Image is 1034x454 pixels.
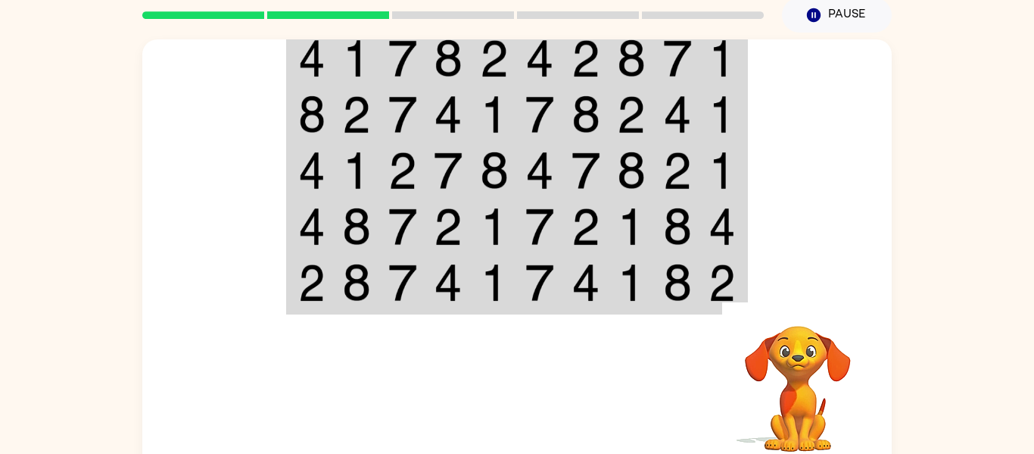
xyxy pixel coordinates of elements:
img: 2 [663,152,692,189]
img: 7 [525,95,554,133]
video: Your browser must support playing .mp4 files to use Literably. Please try using another browser. [722,302,874,454]
img: 2 [480,39,509,77]
img: 2 [572,208,600,246]
img: 2 [617,95,646,133]
img: 4 [663,95,692,133]
img: 7 [388,39,417,77]
img: 7 [434,152,462,189]
img: 1 [480,208,509,246]
img: 7 [388,208,417,246]
img: 8 [617,152,646,189]
img: 8 [480,152,509,189]
img: 1 [709,152,736,189]
img: 8 [298,95,325,133]
img: 8 [342,208,371,246]
img: 7 [525,264,554,302]
img: 2 [709,264,736,302]
img: 2 [572,39,600,77]
img: 4 [434,95,462,133]
img: 1 [342,39,371,77]
img: 7 [663,39,692,77]
img: 7 [525,208,554,246]
img: 4 [434,264,462,302]
img: 8 [572,95,600,133]
img: 2 [342,95,371,133]
img: 4 [572,264,600,302]
img: 1 [617,208,646,246]
img: 7 [388,95,417,133]
img: 4 [525,39,554,77]
img: 8 [617,39,646,77]
img: 1 [480,264,509,302]
img: 4 [298,152,325,189]
img: 7 [572,152,600,189]
img: 8 [434,39,462,77]
img: 4 [709,208,736,246]
img: 1 [617,264,646,302]
img: 2 [298,264,325,302]
img: 2 [434,208,462,246]
img: 1 [709,95,736,133]
img: 8 [663,264,692,302]
img: 4 [298,39,325,77]
img: 8 [342,264,371,302]
img: 2 [388,152,417,189]
img: 1 [342,152,371,189]
img: 8 [663,208,692,246]
img: 1 [709,39,736,77]
img: 4 [525,152,554,189]
img: 7 [388,264,417,302]
img: 1 [480,95,509,133]
img: 4 [298,208,325,246]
